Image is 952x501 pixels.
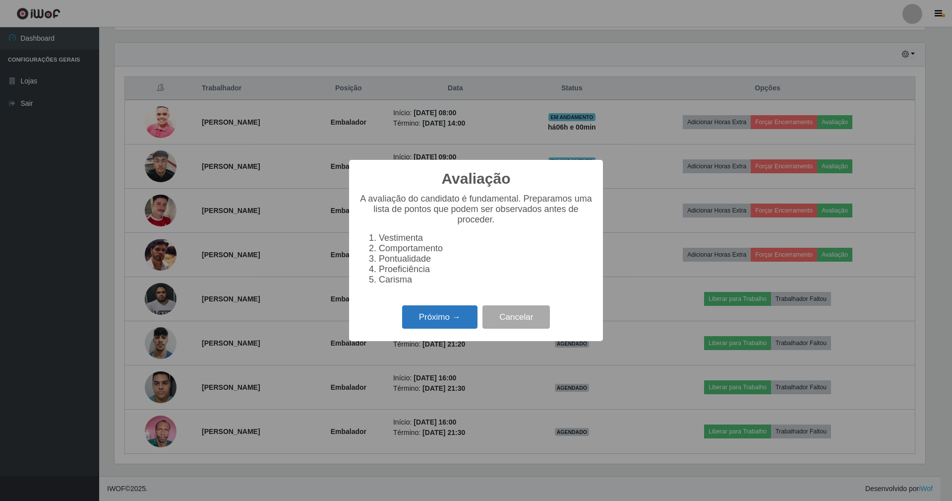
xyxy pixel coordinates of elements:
li: Vestimenta [379,233,593,243]
li: Pontualidade [379,254,593,264]
button: Próximo → [402,305,477,329]
li: Proeficiência [379,264,593,275]
p: A avaliação do candidato é fundamental. Preparamos uma lista de pontos que podem ser observados a... [359,194,593,225]
li: Carisma [379,275,593,285]
h2: Avaliação [442,170,511,188]
li: Comportamento [379,243,593,254]
button: Cancelar [482,305,550,329]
